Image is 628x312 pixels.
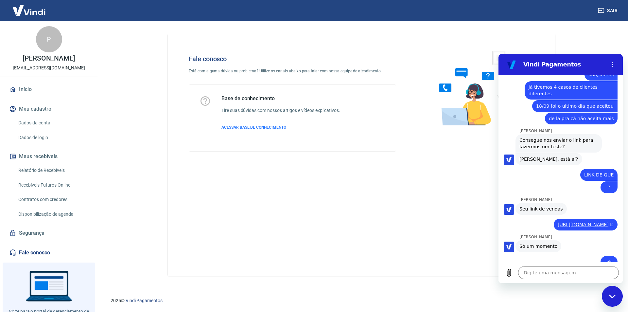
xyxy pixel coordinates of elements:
div: P [36,26,62,52]
iframe: Botão para abrir a janela de mensagens, conversa em andamento [602,286,623,307]
button: Meus recebíveis [8,149,90,164]
span: ACESSAR BASE DE CONHECIMENTO [221,125,286,130]
a: Contratos com credores [16,193,90,206]
a: Fale conosco [8,246,90,260]
a: Dados de login [16,131,90,144]
a: Recebíveis Futuros Online [16,178,90,192]
a: Vindi Pagamentos [126,298,163,303]
p: [PERSON_NAME] [23,55,75,62]
p: [EMAIL_ADDRESS][DOMAIN_NAME] [13,64,85,71]
h6: Tire suas dúvidas com nossos artigos e vídeos explicativos. [221,107,340,114]
h5: Base de conhecimento [221,95,340,102]
a: Relatório de Recebíveis [16,164,90,177]
a: Início [8,82,90,97]
a: Dados da conta [16,116,90,130]
iframe: Janela de mensagens [498,54,623,283]
p: Está com alguma dúvida ou problema? Utilize os canais abaixo para falar com nossa equipe de atend... [189,68,396,74]
a: Segurança [8,226,90,240]
img: Vindi [8,0,50,20]
img: Fale conosco [426,45,525,132]
a: ACESSAR BASE DE CONHECIMENTO [221,124,340,130]
h4: Fale conosco [189,55,396,63]
button: Sair [597,5,620,17]
p: 2025 © [111,297,612,304]
button: Meu cadastro [8,102,90,116]
a: Disponibilização de agenda [16,208,90,221]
